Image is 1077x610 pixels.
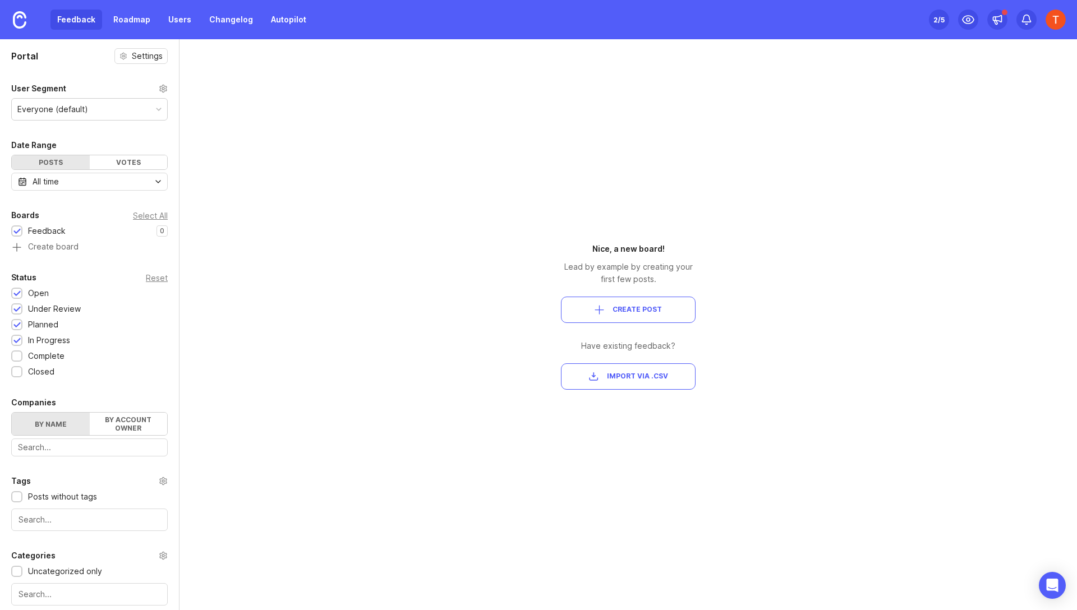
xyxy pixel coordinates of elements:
[18,441,161,454] input: Search...
[107,10,157,30] a: Roadmap
[561,243,696,255] div: Nice, a new board!
[11,396,56,409] div: Companies
[28,366,54,378] div: Closed
[11,474,31,488] div: Tags
[11,243,168,253] a: Create board
[90,155,168,169] div: Votes
[28,303,81,315] div: Under Review
[561,261,696,285] div: Lead by example by creating your first few posts.
[28,318,58,331] div: Planned
[11,138,57,152] div: Date Range
[28,334,70,346] div: In Progress
[28,491,97,503] div: Posts without tags
[929,10,949,30] button: 2/5
[607,372,668,381] span: Import via .csv
[160,227,164,235] p: 0
[28,225,66,237] div: Feedback
[11,82,66,95] div: User Segment
[19,514,160,526] input: Search...
[1046,10,1066,30] img: Tishya Tarun
[11,49,38,63] h1: Portal
[202,10,260,30] a: Changelog
[12,413,90,435] label: By name
[613,305,662,315] span: Create Post
[19,588,160,600] input: Search...
[264,10,313,30] a: Autopilot
[28,350,65,362] div: Complete
[933,12,945,27] div: 2 /5
[12,155,90,169] div: Posts
[146,275,168,281] div: Reset
[28,287,49,299] div: Open
[33,175,59,188] div: All time
[11,549,56,562] div: Categories
[162,10,198,30] a: Users
[132,50,163,62] span: Settings
[13,11,26,29] img: Canny Home
[11,209,39,222] div: Boards
[114,48,168,64] button: Settings
[149,177,167,186] svg: toggle icon
[561,340,696,352] div: Have existing feedback?
[133,212,168,219] div: Select All
[90,413,168,435] label: By account owner
[1039,572,1066,599] div: Open Intercom Messenger
[17,103,88,115] div: Everyone (default)
[561,297,696,323] button: Create Post
[28,565,102,577] div: Uncategorized only
[561,363,696,390] button: Import via .csv
[11,271,36,284] div: Status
